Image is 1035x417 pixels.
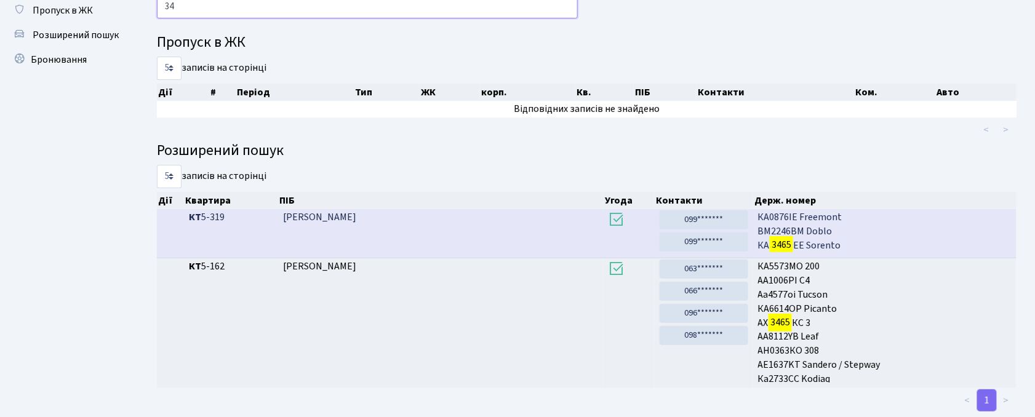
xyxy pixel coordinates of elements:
[480,84,575,101] th: корп.
[575,84,634,101] th: Кв.
[283,210,356,224] span: [PERSON_NAME]
[189,210,273,224] span: 5-319
[157,84,209,101] th: Дії
[770,236,793,253] mark: 3465
[6,23,129,47] a: Розширений пошук
[6,47,129,72] a: Бронювання
[33,4,93,17] span: Пропуск в ЖК
[936,84,1017,101] th: Авто
[157,57,266,80] label: записів на сторінці
[157,101,1017,117] td: Відповідних записів не знайдено
[634,84,697,101] th: ПІБ
[758,210,1012,253] span: КА0876ІЕ Freemont ВМ2246ВМ Doblo КА ЕЕ Sorento
[420,84,479,101] th: ЖК
[31,53,87,66] span: Бронювання
[209,84,236,101] th: #
[236,84,353,101] th: Період
[758,260,1012,383] span: КА5573МО 200 AA1006PI C4 Аа4577оі Tucson КА6614ОР Picanto АХ КС 3 AA8112YB Leaf АН0363КО 308 AE16...
[977,389,997,411] a: 1
[283,260,356,273] span: [PERSON_NAME]
[157,165,182,188] select: записів на сторінці
[753,192,1017,209] th: Держ. номер
[189,260,201,273] b: КТ
[157,165,266,188] label: записів на сторінці
[697,84,855,101] th: Контакти
[655,192,753,209] th: Контакти
[157,34,1017,52] h4: Пропуск в ЖК
[189,260,273,274] span: 5-162
[854,84,935,101] th: Ком.
[769,314,792,331] mark: 3465
[157,192,184,209] th: Дії
[157,57,182,80] select: записів на сторінці
[184,192,278,209] th: Квартира
[604,192,655,209] th: Угода
[278,192,604,209] th: ПІБ
[33,28,119,42] span: Розширений пошук
[189,210,201,224] b: КТ
[354,84,420,101] th: Тип
[157,142,1017,160] h4: Розширений пошук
